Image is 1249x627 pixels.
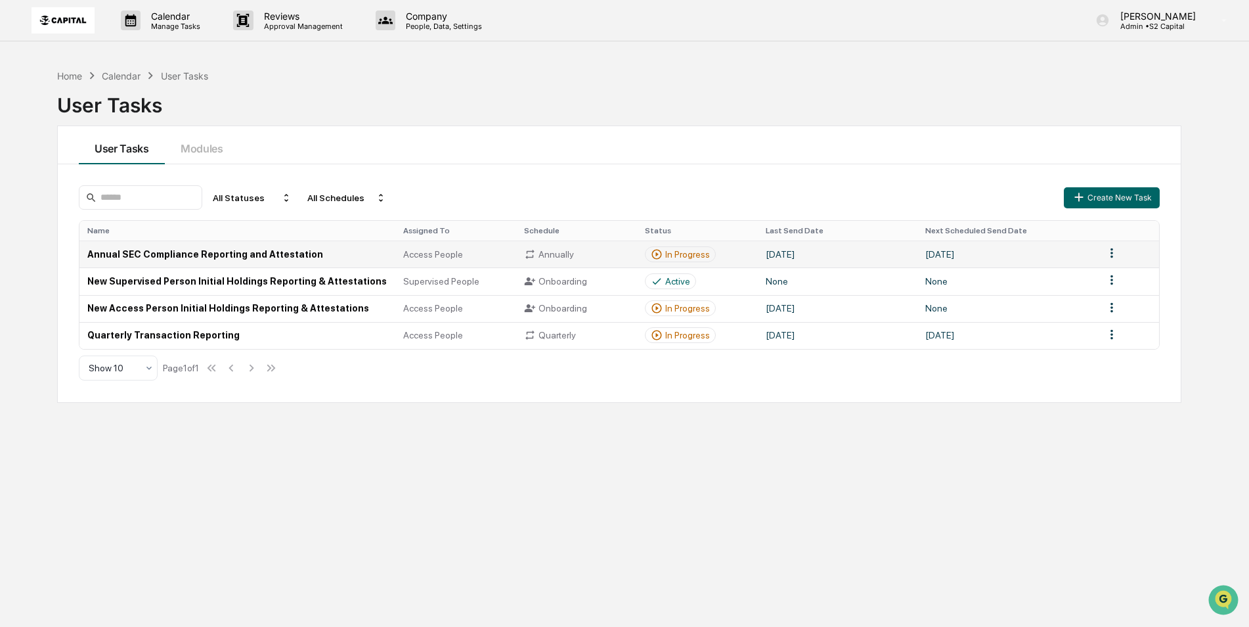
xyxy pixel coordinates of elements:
[917,221,1097,241] th: Next Scheduled Send Date
[1207,584,1242,619] iframe: Open customer support
[141,22,207,31] p: Manage Tasks
[253,11,349,22] p: Reviews
[395,221,516,241] th: Assigned To
[917,295,1097,322] td: None
[13,101,37,124] img: 1746055101610-c473b297-6a78-478c-a979-82029cc54cd1
[524,329,629,341] div: Quarterly
[302,187,391,208] div: All Schedules
[13,28,239,49] p: How can we help?
[403,330,463,340] span: Access People
[223,104,239,120] button: Start new chat
[79,267,395,294] td: New Supervised Person Initial Holdings Reporting & Attestations
[1064,187,1160,208] button: Create New Task
[758,221,917,241] th: Last Send Date
[665,330,710,340] div: In Progress
[95,167,106,177] div: 🗄️
[917,322,1097,349] td: [DATE]
[403,249,463,260] span: Access People
[8,185,88,209] a: 🔎Data Lookup
[57,70,82,81] div: Home
[45,114,166,124] div: We're available if you need us!
[79,126,165,164] button: User Tasks
[758,322,917,349] td: [DATE]
[917,241,1097,267] td: [DATE]
[79,322,395,349] td: Quarterly Transaction Reporting
[758,295,917,322] td: [DATE]
[524,248,629,260] div: Annually
[13,167,24,177] div: 🖐️
[26,191,83,204] span: Data Lookup
[524,275,629,287] div: Onboarding
[917,267,1097,294] td: None
[253,22,349,31] p: Approval Management
[637,221,758,241] th: Status
[34,60,217,74] input: Clear
[524,302,629,314] div: Onboarding
[516,221,637,241] th: Schedule
[93,222,159,233] a: Powered byPylon
[13,192,24,202] div: 🔎
[758,267,917,294] td: None
[8,160,90,184] a: 🖐️Preclearance
[90,160,168,184] a: 🗄️Attestations
[1110,22,1202,31] p: Admin • S2 Capital
[45,101,215,114] div: Start new chat
[141,11,207,22] p: Calendar
[79,221,395,241] th: Name
[79,241,395,267] td: Annual SEC Compliance Reporting and Attestation
[108,166,163,179] span: Attestations
[403,276,479,287] span: Supervised People
[102,70,141,81] div: Calendar
[163,363,199,373] div: Page 1 of 1
[395,22,489,31] p: People, Data, Settings
[79,295,395,322] td: New Access Person Initial Holdings Reporting & Attestations
[758,241,917,267] td: [DATE]
[165,126,239,164] button: Modules
[403,303,463,313] span: Access People
[1110,11,1202,22] p: [PERSON_NAME]
[57,83,1181,117] div: User Tasks
[32,7,95,34] img: logo
[26,166,85,179] span: Preclearance
[395,11,489,22] p: Company
[665,303,710,313] div: In Progress
[665,249,710,260] div: In Progress
[131,223,159,233] span: Pylon
[161,70,208,81] div: User Tasks
[665,276,690,287] div: Active
[208,187,297,208] div: All Statuses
